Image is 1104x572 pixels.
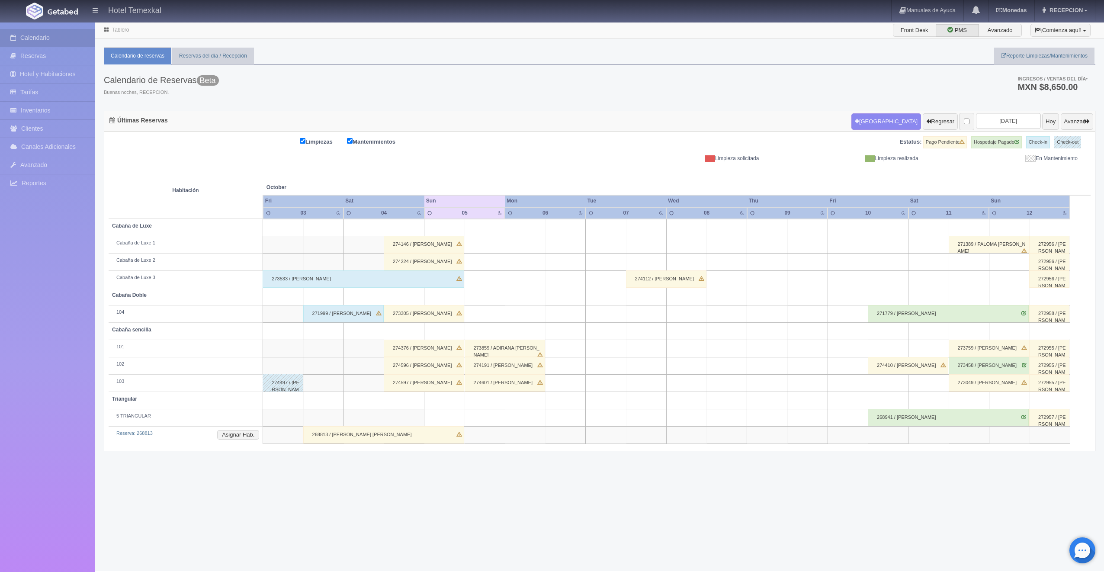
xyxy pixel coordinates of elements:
[747,195,828,207] th: Thu
[300,136,346,146] label: Limpiezas
[112,378,259,385] div: 103
[979,24,1022,37] label: Avanzado
[899,138,921,146] label: Estatus:
[384,340,464,357] div: 274376 / [PERSON_NAME]
[172,187,199,193] strong: Habitación
[112,344,259,350] div: 101
[855,209,881,217] div: 10
[505,195,586,207] th: Mon
[384,357,464,374] div: 274596 / [PERSON_NAME]
[112,257,259,264] div: Cabaña de Luxe 2
[1017,76,1088,81] span: Ingresos / Ventas del día
[923,136,967,148] label: Pago Pendiente
[116,431,153,436] a: Reserva: 268813
[1054,136,1081,148] label: Check-out
[263,195,344,207] th: Fri
[104,48,171,64] a: Calendario de reservas
[1026,136,1050,148] label: Check-in
[868,357,948,374] div: 274410 / [PERSON_NAME]
[1029,374,1069,392] div: 272955 / [PERSON_NAME] [PERSON_NAME]
[1030,24,1091,37] button: ¡Comienza aquí!
[371,209,397,217] div: 04
[112,309,259,316] div: 104
[613,209,639,217] div: 07
[384,253,464,270] div: 274224 / [PERSON_NAME]
[112,361,259,368] div: 102
[925,155,1084,162] div: En Mantenimiento
[1029,253,1069,270] div: 272956 / [PERSON_NAME] [PERSON_NAME]
[347,138,353,144] input: Mantenimientos
[1029,270,1069,288] div: 272956 / [PERSON_NAME] [PERSON_NAME]
[266,184,421,191] span: October
[452,209,478,217] div: 05
[112,223,152,229] b: Cabaña de Luxe
[949,340,1029,357] div: 273759 / [PERSON_NAME]
[384,374,464,392] div: 274597 / [PERSON_NAME]
[765,155,924,162] div: Limpieza realizada
[112,396,137,402] b: Triangular
[586,195,667,207] th: Tue
[104,75,219,85] h3: Calendario de Reservas
[300,138,305,144] input: Limpiezas
[384,305,464,322] div: 273305 / [PERSON_NAME]
[949,374,1029,392] div: 273049 / [PERSON_NAME]
[989,195,1070,207] th: Sun
[626,270,706,288] div: 274112 / [PERSON_NAME]
[197,75,219,86] span: Beta
[217,430,259,440] button: Asignar Hab.
[1029,236,1069,253] div: 272956 / [PERSON_NAME] [PERSON_NAME]
[465,357,545,374] div: 274191 / [PERSON_NAME]
[303,426,464,443] div: 268813 / [PERSON_NAME] [PERSON_NAME]
[868,305,1029,322] div: 271779 / [PERSON_NAME]
[1029,340,1069,357] div: 272955 / [PERSON_NAME] [PERSON_NAME]
[893,24,936,37] label: Front Desk
[936,209,962,217] div: 11
[666,195,747,207] th: Wed
[1047,7,1083,13] span: RECEPCION
[828,195,908,207] th: Fri
[1042,113,1059,130] button: Hoy
[112,413,259,420] div: 5 TRIANGULAR
[908,195,989,207] th: Sat
[775,209,800,217] div: 09
[384,236,464,253] div: 274146 / [PERSON_NAME]
[1029,357,1069,374] div: 272955 / [PERSON_NAME] [PERSON_NAME]
[1061,113,1093,130] button: Avanzar
[949,236,1029,253] div: 271389 / PALOMA [PERSON_NAME]
[172,48,254,64] a: Reservas del día / Recepción
[343,195,424,207] th: Sat
[112,274,259,281] div: Cabaña de Luxe 3
[1029,409,1069,426] div: 272957 / [PERSON_NAME] [PERSON_NAME]
[1029,305,1069,322] div: 272958 / [PERSON_NAME] [PERSON_NAME]
[996,7,1027,13] b: Monedas
[48,8,78,15] img: Getabed
[104,89,219,96] span: Buenas noches, RECEPCION.
[1017,83,1088,91] h3: MXN $8,650.00
[971,136,1022,148] label: Hospedaje Pagado
[606,155,765,162] div: Limpieza solicitada
[112,327,151,333] b: Cabaña sencilla
[936,24,979,37] label: PMS
[112,27,129,33] a: Tablero
[994,48,1094,64] a: Reporte Limpiezas/Mantenimientos
[465,374,545,392] div: 274601 / [PERSON_NAME]
[263,374,303,392] div: 274497 / [PERSON_NAME]
[851,113,921,130] button: [GEOGRAPHIC_DATA]
[26,3,43,19] img: Getabed
[112,240,259,247] div: Cabaña de Luxe 1
[108,4,161,15] h4: Hotel Temexkal
[112,292,147,298] b: Cabaña Doble
[868,409,1029,426] div: 268941 / [PERSON_NAME]
[303,305,384,322] div: 271999 / [PERSON_NAME]
[694,209,719,217] div: 08
[923,113,958,130] button: Regresar
[424,195,505,207] th: Sun
[347,136,408,146] label: Mantenimientos
[263,270,464,288] div: 273533 / [PERSON_NAME]
[291,209,316,217] div: 03
[949,357,1029,374] div: 273458 / [PERSON_NAME]
[533,209,558,217] div: 06
[1017,209,1042,217] div: 12
[465,340,545,357] div: 273859 / ADIRANA [PERSON_NAME]
[109,117,168,124] h4: Últimas Reservas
